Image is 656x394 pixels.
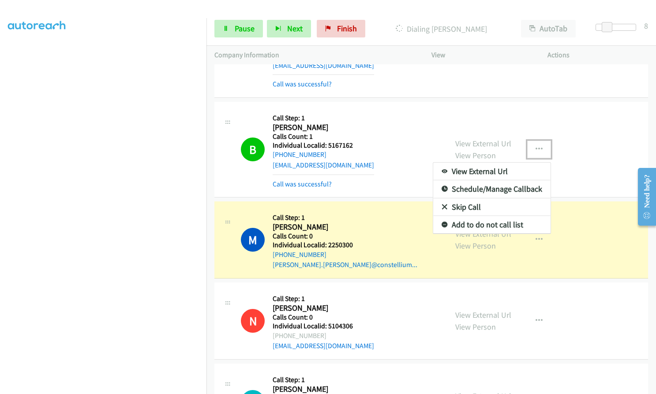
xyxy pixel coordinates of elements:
a: Skip Call [433,198,551,216]
iframe: Resource Center [630,162,656,232]
h1: M [241,228,265,252]
a: View External Url [433,163,551,180]
h1: N [241,309,265,333]
a: Schedule/Manage Callback [433,180,551,198]
a: Add to do not call list [433,216,551,234]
